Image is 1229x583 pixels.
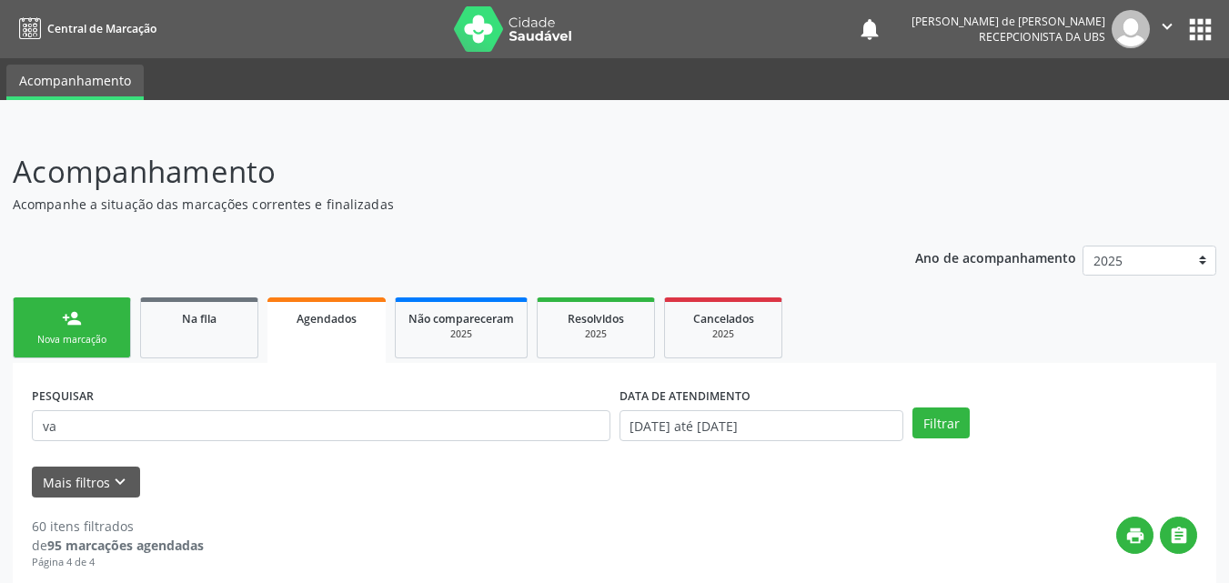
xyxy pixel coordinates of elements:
[32,410,610,441] input: Nome, CNS
[13,14,156,44] a: Central de Marcação
[1184,14,1216,45] button: apps
[1169,526,1189,546] i: 
[13,149,855,195] p: Acompanhamento
[912,407,970,438] button: Filtrar
[47,21,156,36] span: Central de Marcação
[693,311,754,327] span: Cancelados
[857,16,882,42] button: notifications
[550,327,641,341] div: 2025
[13,195,855,214] p: Acompanhe a situação das marcações correntes e finalizadas
[6,65,144,100] a: Acompanhamento
[1116,517,1153,554] button: print
[1160,517,1197,554] button: 
[26,333,117,347] div: Nova marcação
[408,311,514,327] span: Não compareceram
[1157,16,1177,36] i: 
[620,382,750,410] label: DATA DE ATENDIMENTO
[568,311,624,327] span: Resolvidos
[32,517,204,536] div: 60 itens filtrados
[912,14,1105,29] div: [PERSON_NAME] de [PERSON_NAME]
[62,308,82,328] div: person_add
[32,467,140,498] button: Mais filtroskeyboard_arrow_down
[915,246,1076,268] p: Ano de acompanhamento
[297,311,357,327] span: Agendados
[620,410,904,441] input: Selecione um intervalo
[408,327,514,341] div: 2025
[678,327,769,341] div: 2025
[1125,526,1145,546] i: print
[32,555,204,570] div: Página 4 de 4
[1112,10,1150,48] img: img
[47,537,204,554] strong: 95 marcações agendadas
[110,472,130,492] i: keyboard_arrow_down
[979,29,1105,45] span: Recepcionista da UBS
[32,382,94,410] label: PESQUISAR
[1150,10,1184,48] button: 
[182,311,217,327] span: Na fila
[32,536,204,555] div: de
